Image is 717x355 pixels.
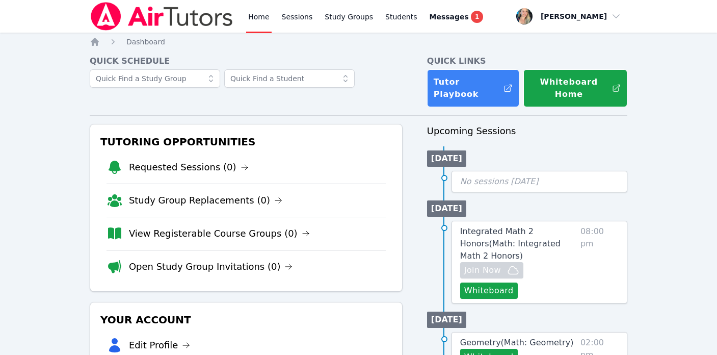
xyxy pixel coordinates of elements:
a: Open Study Group Invitations (0) [129,260,293,274]
span: 08:00 pm [580,225,619,299]
a: Geometry(Math: Geometry) [460,337,574,349]
a: Dashboard [126,37,165,47]
h3: Your Account [98,311,394,329]
li: [DATE] [427,312,466,328]
h3: Upcoming Sessions [427,124,627,138]
img: Air Tutors [90,2,234,31]
button: Whiteboard [460,283,518,299]
span: Geometry ( Math: Geometry ) [460,338,574,347]
a: View Registerable Course Groups (0) [129,226,310,241]
span: Messages [430,12,469,22]
span: Join Now [464,264,501,276]
a: Requested Sessions (0) [129,160,249,174]
a: Integrated Math 2 Honors(Math: Integrated Math 2 Honors) [460,225,576,262]
h4: Quick Links [427,55,627,67]
li: [DATE] [427,150,466,167]
li: [DATE] [427,200,466,217]
input: Quick Find a Study Group [90,69,220,88]
a: Study Group Replacements (0) [129,193,282,208]
button: Join Now [460,262,523,278]
h3: Tutoring Opportunities [98,133,394,151]
span: Dashboard [126,38,165,46]
nav: Breadcrumb [90,37,627,47]
a: Tutor Playbook [427,69,519,107]
h4: Quick Schedule [90,55,403,67]
span: Integrated Math 2 Honors ( Math: Integrated Math 2 Honors ) [460,226,561,261]
a: Edit Profile [129,338,191,352]
span: 1 [471,11,483,23]
span: No sessions [DATE] [460,176,539,186]
input: Quick Find a Student [224,69,355,88]
button: Whiteboard Home [523,69,627,107]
